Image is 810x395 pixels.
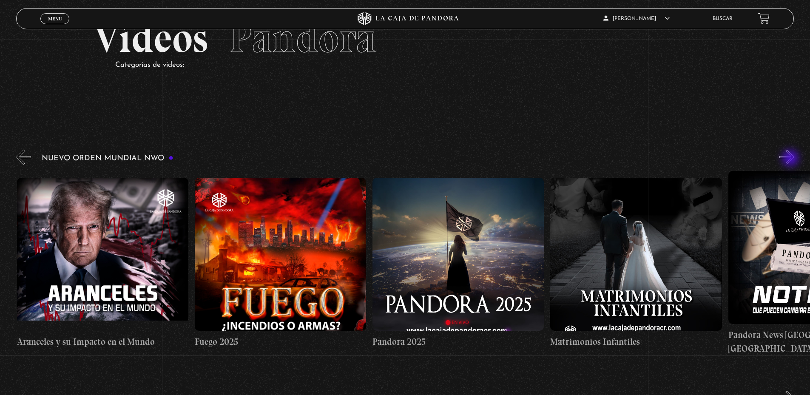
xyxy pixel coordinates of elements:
[17,171,188,355] a: Aranceles y su Impacto en el Mundo
[195,171,366,355] a: Fuego 2025
[229,14,376,63] span: Pandora
[758,13,770,24] a: View your shopping cart
[48,16,62,21] span: Menu
[779,150,794,165] button: Next
[372,171,544,355] a: Pandora 2025
[45,23,65,29] span: Cerrar
[372,335,544,349] h4: Pandora 2025
[713,16,733,21] a: Buscar
[550,335,722,349] h4: Matrimonios Infantiles
[94,18,716,59] h2: Videos
[16,150,31,165] button: Previous
[115,59,716,72] p: Categorías de videos:
[42,154,173,162] h3: Nuevo Orden Mundial NWO
[550,171,722,355] a: Matrimonios Infantiles
[17,335,188,349] h4: Aranceles y su Impacto en el Mundo
[195,335,366,349] h4: Fuego 2025
[603,16,670,21] span: [PERSON_NAME]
